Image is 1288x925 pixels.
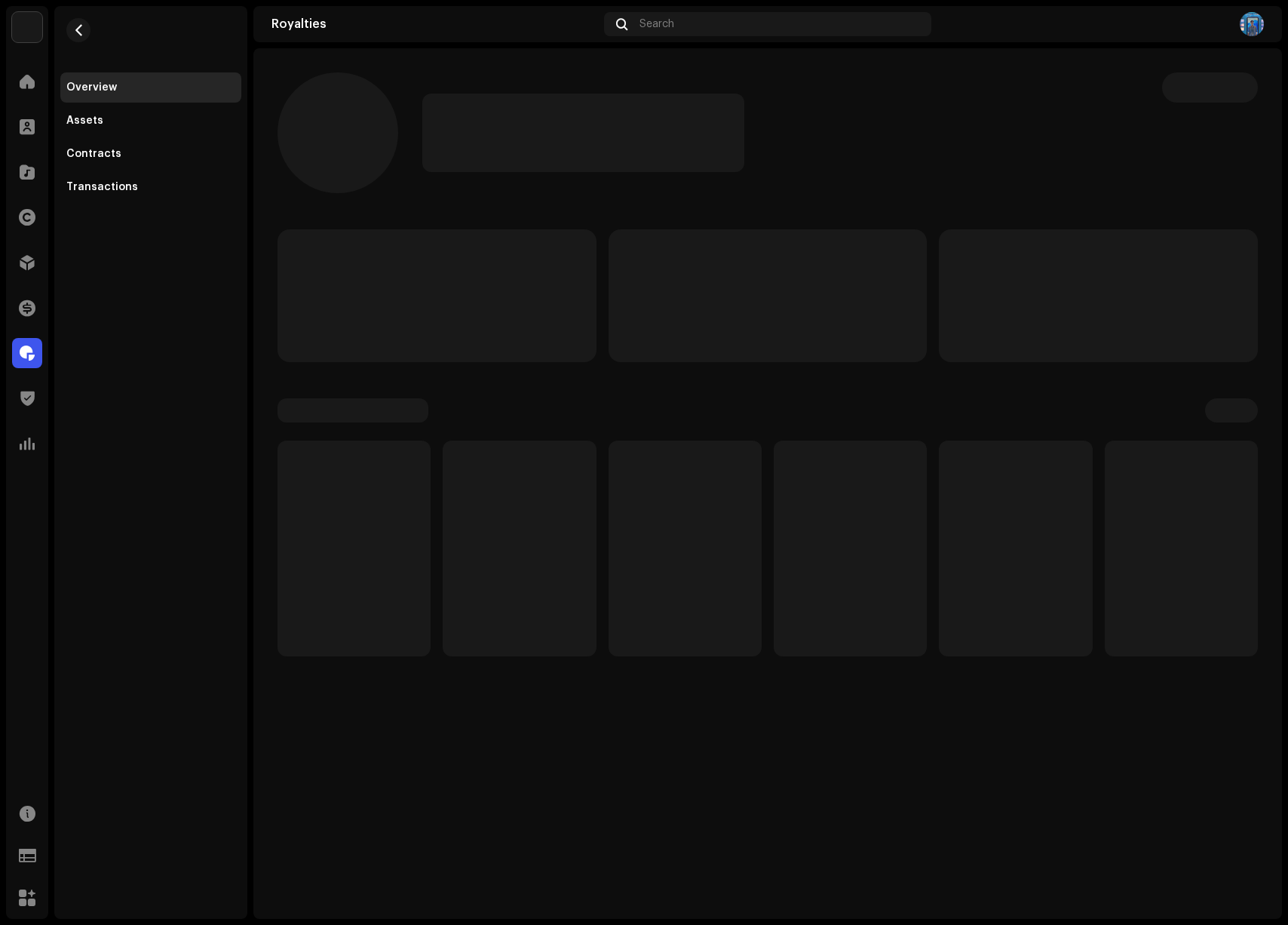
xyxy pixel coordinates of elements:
[66,81,117,94] div: Overview
[12,12,42,42] img: bb356b9b-6e90-403f-adc8-c282c7c2e227
[60,106,241,136] re-m-nav-item: Assets
[271,18,598,30] div: Royalties
[639,18,674,30] span: Search
[60,139,241,169] re-m-nav-item: Contracts
[66,181,138,193] div: Transactions
[1240,12,1264,36] img: 5e4483b3-e6cb-4a99-9ad8-29ce9094b33b
[60,72,241,103] re-m-nav-item: Overview
[60,172,241,202] re-m-nav-item: Transactions
[66,115,103,127] div: Assets
[66,148,121,160] div: Contracts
